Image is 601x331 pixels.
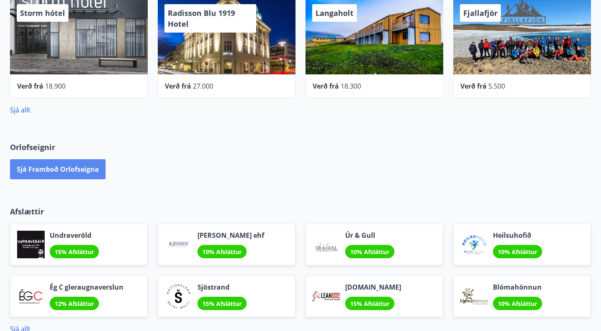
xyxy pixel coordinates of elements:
[197,231,264,240] span: [PERSON_NAME] ehf
[168,8,235,29] span: Radisson Blu 1919 Hotel
[10,159,106,179] button: Sjá framboð orlofseigna
[45,81,66,91] span: 18.900
[345,283,401,292] span: [DOMAIN_NAME]
[10,105,30,115] a: Sjá allt
[498,300,537,308] span: 10% Afsláttur
[50,283,124,292] span: Ég C gleraugnaverslun
[316,8,354,18] span: Langaholt
[498,248,537,256] span: 10% Afsláttur
[463,8,497,18] span: Fjallafjör
[493,283,542,292] span: Blómahönnun
[193,81,213,91] span: 27.000
[488,81,505,91] span: 5.500
[55,300,94,308] span: 12% Afsláttur
[20,8,65,18] span: Storm hótel
[460,81,487,91] span: Verð frá
[10,142,55,153] span: Orlofseignir
[50,231,99,240] span: Undraveröld
[350,248,389,256] span: 10% Afsláttur
[202,248,242,256] span: 10% Afsláttur
[197,283,247,292] span: Sjöstrand
[10,206,591,217] p: Afslættir
[493,231,542,240] span: Heilsuhofið
[350,300,389,308] span: 15% Afsláttur
[17,81,43,91] span: Verð frá
[313,81,339,91] span: Verð frá
[341,81,361,91] span: 18.300
[345,231,394,240] span: Úr & Gull
[55,248,94,256] span: 15% Afsláttur
[202,300,242,308] span: 15% Afsláttur
[165,81,191,91] span: Verð frá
